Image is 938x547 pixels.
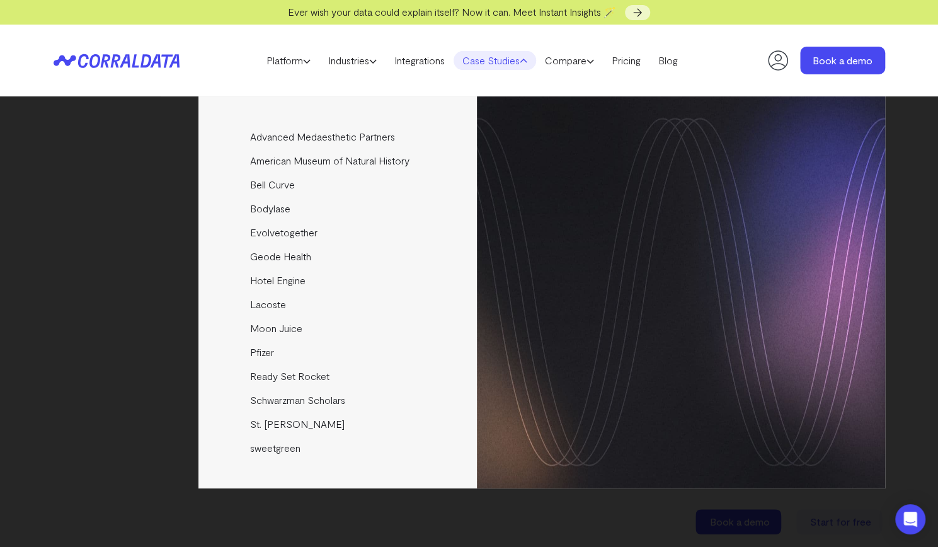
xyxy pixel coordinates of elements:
a: American Museum of Natural History [198,149,479,173]
a: Schwarzman Scholars [198,388,479,412]
a: Pfizer [198,340,479,364]
div: Open Intercom Messenger [895,504,925,534]
a: Industries [319,51,386,70]
a: Pricing [603,51,649,70]
a: St. [PERSON_NAME] [198,412,479,436]
a: Blog [649,51,687,70]
a: Lacoste [198,292,479,316]
span: Ever wish your data could explain itself? Now it can. Meet Instant Insights 🪄 [288,6,616,18]
a: Integrations [386,51,454,70]
a: Evolvetogether [198,221,479,245]
a: Compare [536,51,603,70]
a: Bell Curve [198,173,479,197]
a: Book a demo [800,47,885,74]
a: Advanced Medaesthetic Partners [198,125,479,149]
a: Case Studies [454,51,536,70]
a: Moon Juice [198,316,479,340]
a: Platform [258,51,319,70]
a: Hotel Engine [198,268,479,292]
a: Bodylase [198,197,479,221]
a: sweetgreen [198,436,479,460]
a: Geode Health [198,245,479,268]
a: Ready Set Rocket [198,364,479,388]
